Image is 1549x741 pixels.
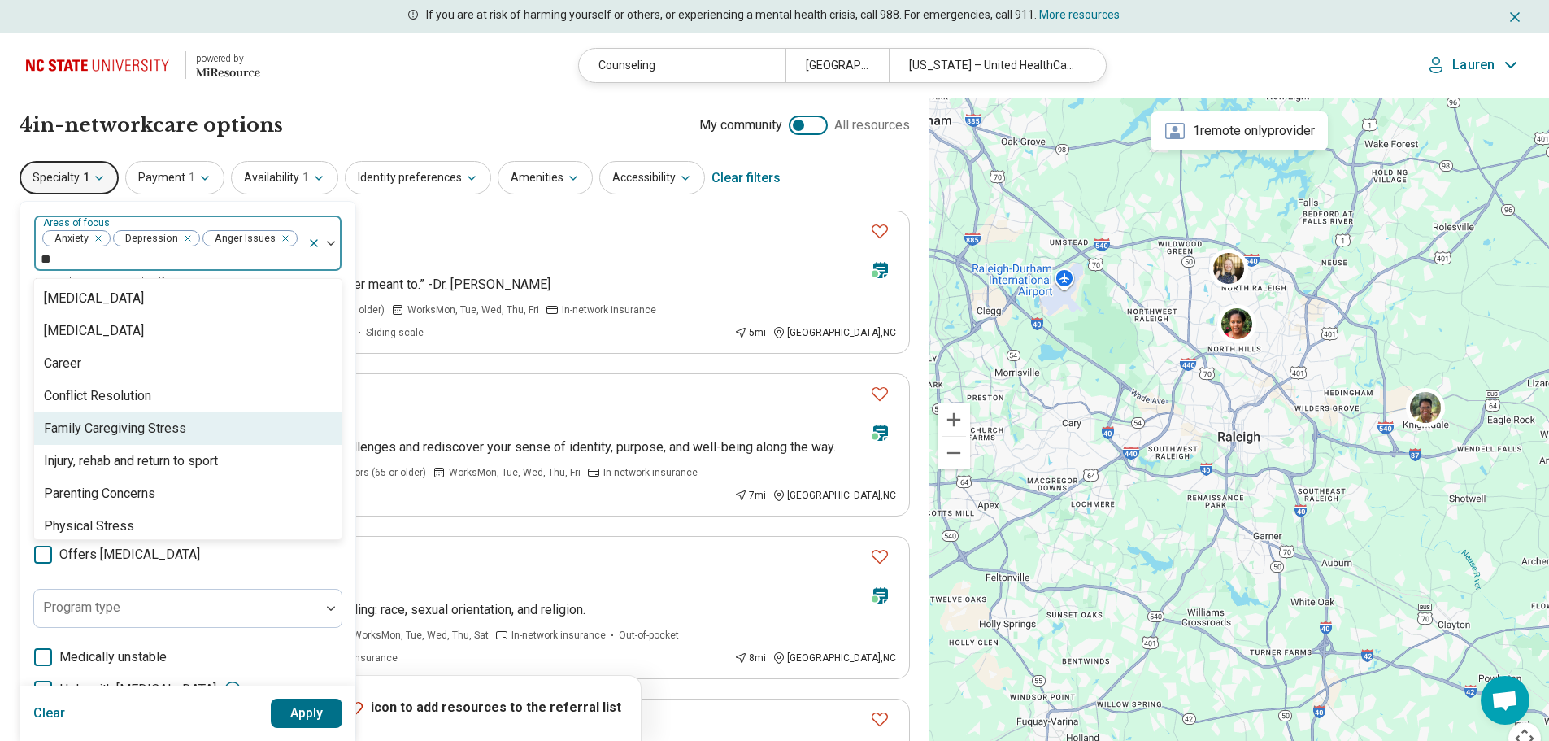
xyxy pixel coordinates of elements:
[203,231,281,246] span: Anger Issues
[308,699,621,718] p: Click icon to add resources to the referral list
[353,628,489,643] span: Works Mon, Tue, Wed, Thu, Sat
[59,647,167,667] span: Medically unstable
[834,116,910,135] span: All resources
[114,231,183,246] span: Depression
[938,437,970,469] button: Zoom out
[44,484,155,503] div: Parenting Concerns
[498,161,593,194] button: Amenities
[20,161,119,194] button: Specialty1
[44,451,218,471] div: Injury, rehab and return to sport
[271,699,343,728] button: Apply
[44,354,81,373] div: Career
[43,231,94,246] span: Anxiety
[599,161,705,194] button: Accessibility
[426,7,1120,24] p: If you are at risk of harming yourself or others, or experiencing a mental health crisis, call 98...
[772,651,896,665] div: [GEOGRAPHIC_DATA] , NC
[864,215,896,248] button: Favorite
[26,46,176,85] img: North Carolina State University
[1039,8,1120,21] a: More resources
[619,628,679,643] span: Out-of-pocket
[366,325,424,340] span: Sliding scale
[196,51,260,66] div: powered by
[43,217,113,229] label: Areas of focus
[603,465,698,480] span: In-network insurance
[59,545,200,564] span: Offers [MEDICAL_DATA]
[407,303,539,317] span: Works Mon, Tue, Wed, Thu, Fri
[864,703,896,736] button: Favorite
[44,386,151,406] div: Conflict Resolution
[785,49,889,82] div: [GEOGRAPHIC_DATA], [GEOGRAPHIC_DATA]
[699,116,782,135] span: My community
[59,680,216,700] span: Help with [MEDICAL_DATA]
[562,303,656,317] span: In-network insurance
[772,325,896,340] div: [GEOGRAPHIC_DATA] , NC
[711,159,781,198] div: Clear filters
[82,600,896,620] p: I welcome clients of diverse backgrounds including: race, sexual orientation, and religion.
[1151,111,1328,150] div: 1 remote only provider
[889,49,1095,82] div: [US_STATE] – United HealthCare
[864,540,896,573] button: Favorite
[44,321,144,341] div: [MEDICAL_DATA]
[734,325,766,340] div: 5 mi
[43,599,120,615] label: Program type
[1452,57,1495,73] p: Lauren
[449,465,581,480] span: Works Mon, Tue, Wed, Thu, Fri
[1507,7,1523,26] button: Dismiss
[345,161,491,194] button: Identity preferences
[83,169,89,186] span: 1
[82,275,896,294] p: "We don't have to do all of it alone. We were never meant to.” -Dr. [PERSON_NAME]
[231,161,338,194] button: Availability1
[772,488,896,503] div: [GEOGRAPHIC_DATA] , NC
[20,111,283,139] h1: 4 in-network care options
[125,161,224,194] button: Payment1
[44,517,134,536] div: Physical Stress
[579,49,785,82] div: Counseling
[33,699,66,728] button: Clear
[734,651,766,665] div: 8 mi
[302,169,309,186] span: 1
[511,628,606,643] span: In-network insurance
[44,289,144,308] div: [MEDICAL_DATA]
[33,277,217,288] span: Anxiety, [MEDICAL_DATA], Self-Esteem, etc.
[734,488,766,503] div: 7 mi
[864,377,896,411] button: Favorite
[82,438,896,457] p: I am dedicated to helping you navigate life’s challenges and rediscover your sense of identity, p...
[938,403,970,436] button: Zoom in
[1481,676,1529,725] div: Open chat
[44,419,186,438] div: Family Caregiving Stress
[189,169,195,186] span: 1
[26,46,260,85] a: North Carolina State University powered by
